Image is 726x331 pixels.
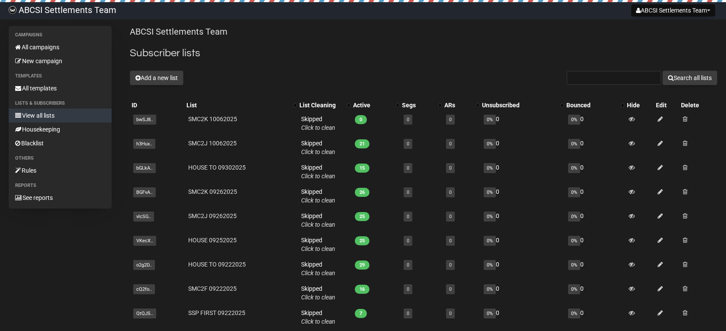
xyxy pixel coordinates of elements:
[188,188,237,195] a: SMC2K 09262025
[301,173,335,180] a: Click to clean
[568,236,580,246] span: 0%
[568,163,580,173] span: 0%
[301,140,335,155] span: Skipped
[568,309,580,318] span: 0%
[565,208,626,232] td: 0
[565,160,626,184] td: 0
[355,164,369,173] span: 15
[407,117,409,122] a: 0
[351,99,400,111] th: Active: No sort applied, activate to apply an ascending sort
[133,212,154,222] span: vlcSG..
[301,148,335,155] a: Click to clean
[449,165,452,171] a: 0
[480,208,565,232] td: 0
[484,236,496,246] span: 0%
[484,260,496,270] span: 0%
[188,309,245,316] a: SSP FIRST 09222025
[299,101,343,109] div: List Cleaning
[9,153,112,164] li: Others
[188,237,237,244] a: HOUSE 09252025
[355,260,369,270] span: 29
[565,257,626,281] td: 0
[301,212,335,228] span: Skipped
[130,71,183,85] button: Add a new list
[9,180,112,191] li: Reports
[679,99,717,111] th: Delete: No sort applied, sorting is disabled
[568,115,580,125] span: 0%
[443,99,480,111] th: ARs: No sort applied, activate to apply an ascending sort
[568,212,580,222] span: 0%
[9,71,112,81] li: Templates
[568,260,580,270] span: 0%
[480,305,565,329] td: 0
[449,214,452,219] a: 0
[480,281,565,305] td: 0
[301,197,335,204] a: Click to clean
[301,309,335,325] span: Skipped
[301,237,335,252] span: Skipped
[565,135,626,160] td: 0
[407,262,409,268] a: 0
[480,135,565,160] td: 0
[9,40,112,54] a: All campaigns
[188,261,246,268] a: HOUSE TO 09222025
[9,30,112,40] li: Campaigns
[484,309,496,318] span: 0%
[301,221,335,228] a: Click to clean
[301,245,335,252] a: Click to clean
[449,311,452,316] a: 0
[407,238,409,244] a: 0
[627,101,652,109] div: Hide
[188,212,237,219] a: SMC2J 09262025
[480,160,565,184] td: 0
[484,163,496,173] span: 0%
[631,4,715,16] button: ABCSI Settlements Team
[301,116,335,131] span: Skipped
[480,232,565,257] td: 0
[9,122,112,136] a: Housekeeping
[480,99,565,111] th: Unsubscribed: No sort applied, activate to apply an ascending sort
[188,285,237,292] a: SMC2F 09222025
[185,99,298,111] th: List: No sort applied, activate to apply an ascending sort
[568,187,580,197] span: 0%
[566,101,617,109] div: Bounced
[301,294,335,301] a: Click to clean
[188,140,237,147] a: SMC2J 10062025
[656,101,678,109] div: Edit
[480,257,565,281] td: 0
[353,101,392,109] div: Active
[662,71,717,85] button: Search all lists
[449,117,452,122] a: 0
[133,187,156,197] span: BGFvA..
[355,115,367,124] span: 0
[449,286,452,292] a: 0
[301,285,335,301] span: Skipped
[565,184,626,208] td: 0
[301,188,335,204] span: Skipped
[484,139,496,149] span: 0%
[186,101,289,109] div: List
[301,164,335,180] span: Skipped
[301,318,335,325] a: Click to clean
[188,116,237,122] a: SMC2K 10062025
[9,164,112,177] a: Rules
[402,101,434,109] div: Segs
[480,184,565,208] td: 0
[133,115,156,125] span: bwSJ8..
[133,163,156,173] span: bGLkA..
[654,99,679,111] th: Edit: No sort applied, sorting is disabled
[565,305,626,329] td: 0
[444,101,471,109] div: ARs
[355,236,369,245] span: 25
[132,101,183,109] div: ID
[449,190,452,195] a: 0
[133,284,155,294] span: cQ2fo..
[9,109,112,122] a: View all lists
[484,115,496,125] span: 0%
[355,188,369,197] span: 26
[355,139,369,148] span: 21
[9,81,112,95] a: All templates
[301,261,335,276] span: Skipped
[133,260,155,270] span: o2g2D..
[449,238,452,244] a: 0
